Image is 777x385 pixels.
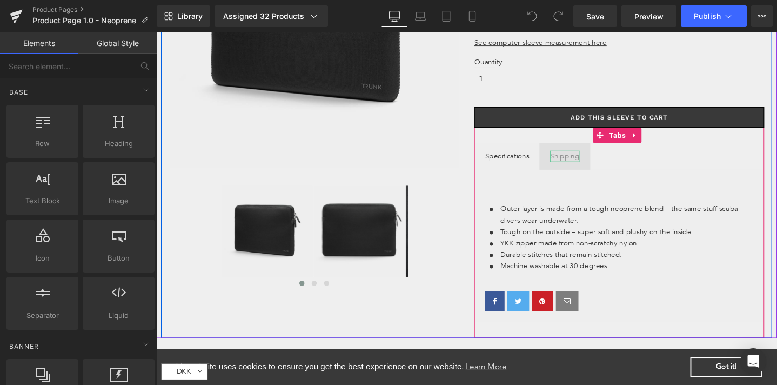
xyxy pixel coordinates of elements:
[521,5,543,27] button: Undo
[263,161,359,257] img: Black
[86,253,151,264] span: Button
[363,216,629,228] p: YKK zipper made from non-scratchy nylon.
[415,124,446,136] div: Shipping
[335,25,640,37] p: Quantity
[86,195,151,207] span: Image
[433,5,459,27] a: Tablet
[8,87,29,97] span: Base
[586,11,604,22] span: Save
[10,138,75,149] span: Row
[437,85,539,93] span: Add This Sleeve To Cart
[324,344,371,360] a: learn more about cookies
[634,11,664,22] span: Preview
[459,5,485,27] a: Mobile
[9,349,49,366] span: DKK
[8,341,40,351] span: Banner
[86,310,151,321] span: Liquid
[10,195,75,207] span: Text Block
[363,240,629,252] p: Machine washable at 30 degrees
[335,78,640,100] button: Add This Sleeve To Cart
[751,5,773,27] button: More
[681,5,747,27] button: Publish
[32,16,136,25] span: Product Page 1.0 - Neoprene
[497,100,511,116] a: Expand / Collapse
[621,5,676,27] a: Preview
[166,161,262,257] img: Black
[363,180,629,204] p: Outer layer is made from a tough neoprene blend – the same stuff scuba divers wear underwater.
[335,5,474,16] a: See computer sleeve measurement here
[78,32,157,54] a: Global Style
[381,5,407,27] a: Desktop
[177,11,203,21] span: Library
[10,310,75,321] span: Separator
[547,5,569,27] button: Redo
[69,161,165,257] img: Black
[740,348,766,374] div: Open Intercom Messenger
[363,228,629,240] p: Durable stitches that remain stitched.
[86,138,151,149] span: Heading
[223,11,319,22] div: Assigned 32 Products
[363,204,629,216] p: Tough on the outside – super soft and plushy on the inside.
[694,12,721,21] span: Publish
[157,5,210,27] a: New Library
[562,342,638,363] a: dismiss cookie message
[10,253,75,264] span: Icon
[407,5,433,27] a: Laptop
[32,5,157,14] a: Product Pages
[346,124,393,136] div: Specifications
[474,100,497,116] span: Tabs
[16,344,562,360] span: This website uses cookies to ensure you get the best experience on our website.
